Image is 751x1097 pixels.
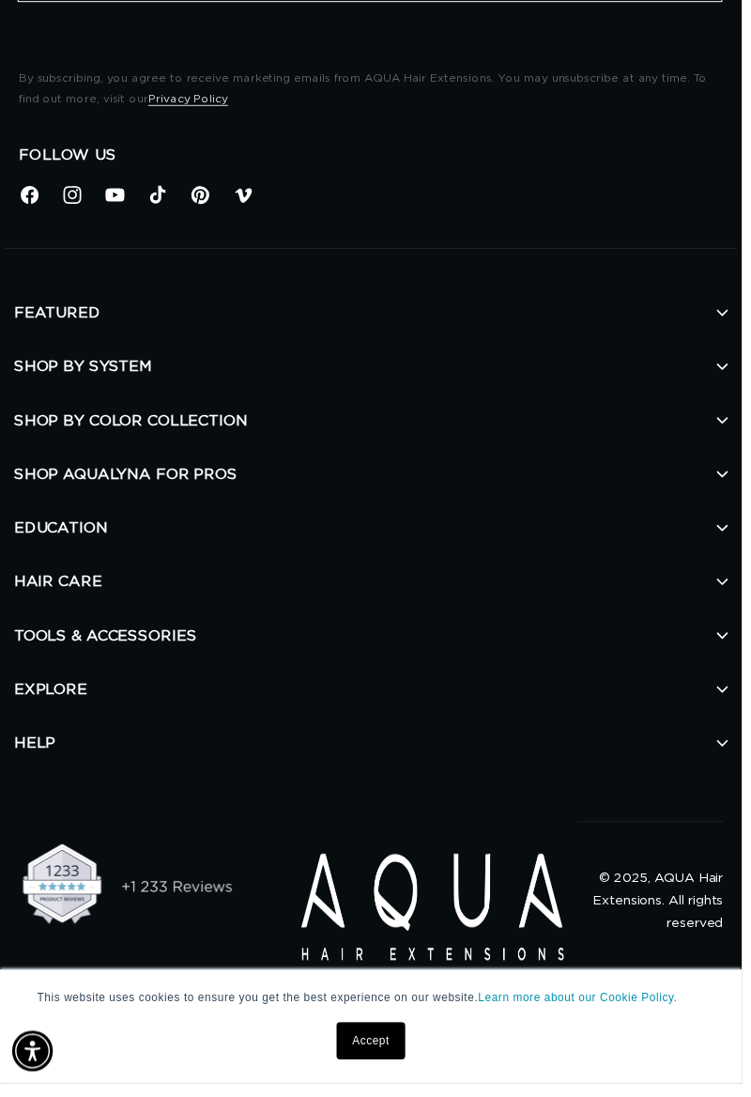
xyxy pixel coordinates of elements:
a: Accept [341,1035,410,1073]
h2: Follow Us [19,147,732,167]
p: By subscribing, you agree to receive marketing emails from AQUA Hair Extensions. You may unsubscr... [19,70,732,110]
iframe: Chat Widget [657,1007,751,1097]
a: Privacy Policy [150,94,231,105]
p: This website uses cookies to ensure you get the best experience on our website. [38,1001,713,1018]
a: Learn more about our Cookie Policy. [484,1003,686,1016]
h2: SHOP AQUALYNA FOR PROS [14,453,737,507]
h2: EXPLORE [14,671,737,725]
h2: HELP [14,725,737,780]
img: Aqua Hair Extensions [305,864,571,972]
h2: SHOP BY SYSTEM [14,344,737,398]
img: Aqua Hair Extensions [19,850,291,945]
h2: TOOLS & ACCESSORIES [14,616,737,671]
h2: FEATURED [14,289,737,344]
h2: HAIR CARE [14,562,737,616]
h2: EDUCATION [14,507,737,562]
div: Accessibility Menu [12,1043,54,1085]
small: © 2025, AQUA Hair Extensions. All rights reserved [600,883,732,941]
h2: SHOP BY COLOR COLLECTION [14,398,737,453]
